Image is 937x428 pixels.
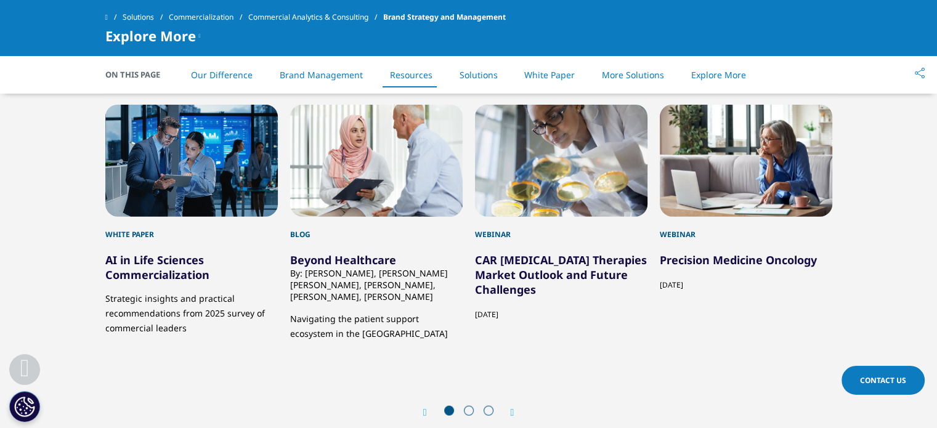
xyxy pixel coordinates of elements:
a: Solutions [459,69,497,81]
a: Precision Medicine Oncology [660,252,817,267]
div: Previous slide [423,406,439,418]
a: More Solutions [602,69,664,81]
div: 4 / 12 [660,105,832,350]
span: Explore More [105,28,196,43]
div: 1 / 12 [105,105,278,350]
a: Contact Us [842,366,925,395]
a: Beyond Healthcare [290,252,396,267]
a: Resources [390,69,432,81]
div: [DATE] [475,297,647,320]
p: Navigating the patient support ecosystem in the [GEOGRAPHIC_DATA] [290,302,463,341]
a: Commercial Analytics & Consulting [248,6,383,28]
span: Contact Us [860,375,906,386]
div: White Paper [105,217,278,240]
div: [DATE] [660,267,832,291]
span: Brand Strategy and Management [383,6,506,28]
a: Our Difference [191,69,253,81]
a: Explore More [691,69,746,81]
div: Webinar [660,217,832,240]
div: Next slide [498,406,514,418]
div: 2 / 12 [290,105,463,350]
a: AI in Life Sciences Commercialization [105,252,209,282]
a: Brand Management [280,69,363,81]
a: Commercialization [169,6,248,28]
div: 3 / 12 [475,105,647,350]
a: White Paper [524,69,575,81]
div: By: [PERSON_NAME], [PERSON_NAME] [PERSON_NAME], [PERSON_NAME], [PERSON_NAME], [PERSON_NAME] [290,267,463,302]
div: Webinar [475,217,647,240]
a: CAR [MEDICAL_DATA] Therapies Market Outlook and Future Challenges [475,252,647,297]
p: Strategic insights and practical recommendations from 2025 survey of commercial leaders [105,282,278,336]
span: On This Page [105,68,173,81]
a: Solutions [123,6,169,28]
div: Blog [290,217,463,240]
button: Cookies Settings [9,391,40,422]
